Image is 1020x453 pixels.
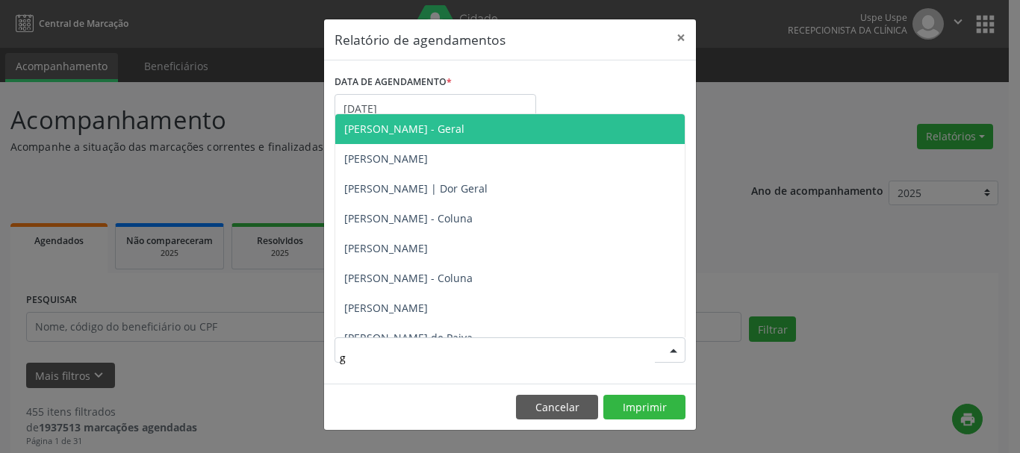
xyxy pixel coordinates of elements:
span: [PERSON_NAME] de Paiva [344,331,473,345]
span: [PERSON_NAME] - Coluna [344,271,473,285]
button: Close [666,19,696,56]
input: Selecione um profissional [340,343,655,372]
input: Selecione uma data ou intervalo [335,94,536,124]
span: [PERSON_NAME] - Coluna [344,211,473,225]
span: [PERSON_NAME] - Geral [344,122,464,136]
h5: Relatório de agendamentos [335,30,506,49]
button: Cancelar [516,395,598,420]
button: Imprimir [603,395,685,420]
span: [PERSON_NAME] [344,151,428,166]
label: DATA DE AGENDAMENTO [335,71,452,94]
span: [PERSON_NAME] | Dor Geral [344,181,488,196]
span: [PERSON_NAME] [344,241,428,255]
span: [PERSON_NAME] [344,301,428,315]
